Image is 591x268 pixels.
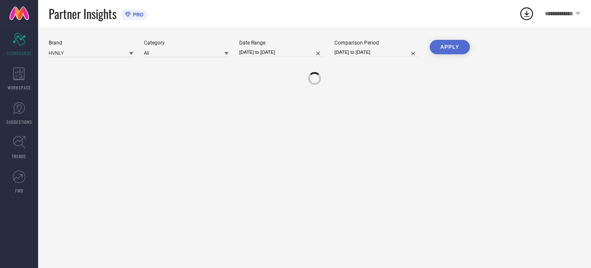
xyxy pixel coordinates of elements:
[15,187,23,194] span: FWD
[6,119,32,125] span: SUGGESTIONS
[8,84,31,91] span: WORKSPACE
[131,11,144,18] span: PRO
[239,48,324,57] input: Select date range
[144,40,229,46] div: Category
[519,6,534,21] div: Open download list
[239,40,324,46] div: Date Range
[12,153,26,159] span: TRENDS
[334,40,419,46] div: Comparison Period
[430,40,470,54] button: APPLY
[334,48,419,57] input: Select comparison period
[7,50,32,56] span: SCORECARDS
[49,40,133,46] div: Brand
[49,5,116,22] span: Partner Insights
